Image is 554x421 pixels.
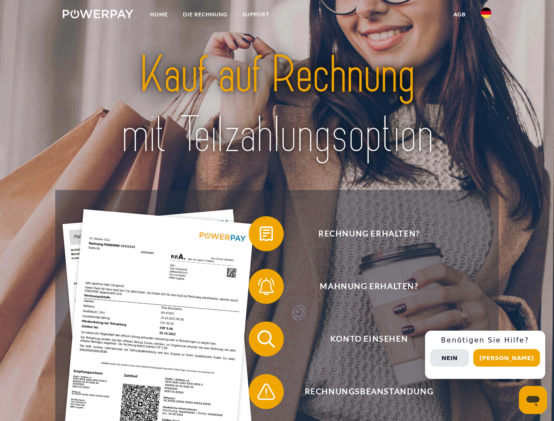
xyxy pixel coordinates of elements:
button: Mahnung erhalten? [249,269,477,304]
a: agb [446,7,473,22]
img: logo-powerpay-white.svg [63,10,133,18]
h3: Benötigen Sie Hilfe? [430,336,540,345]
button: Rechnungsbeanstandung [249,374,477,409]
div: Schnellhilfe [425,331,545,379]
a: Home [143,7,175,22]
img: qb_bell.svg [255,275,277,297]
img: qb_search.svg [255,328,277,350]
span: Konto einsehen [261,321,476,357]
span: Rechnungsbeanstandung [261,374,476,409]
iframe: Schaltfläche zum Öffnen des Messaging-Fensters [519,386,547,414]
img: de [481,7,491,18]
button: Nein [430,349,469,367]
img: qb_warning.svg [255,381,277,403]
img: qb_bill.svg [255,223,277,245]
button: [PERSON_NAME] [473,349,540,367]
a: DIE RECHNUNG [175,7,235,22]
span: Rechnung erhalten? [261,216,476,251]
button: Rechnung erhalten? [249,216,477,251]
button: Konto einsehen [249,321,477,357]
span: Mahnung erhalten? [261,269,476,304]
img: title-powerpay_de.svg [84,42,470,168]
a: SUPPORT [235,7,277,22]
